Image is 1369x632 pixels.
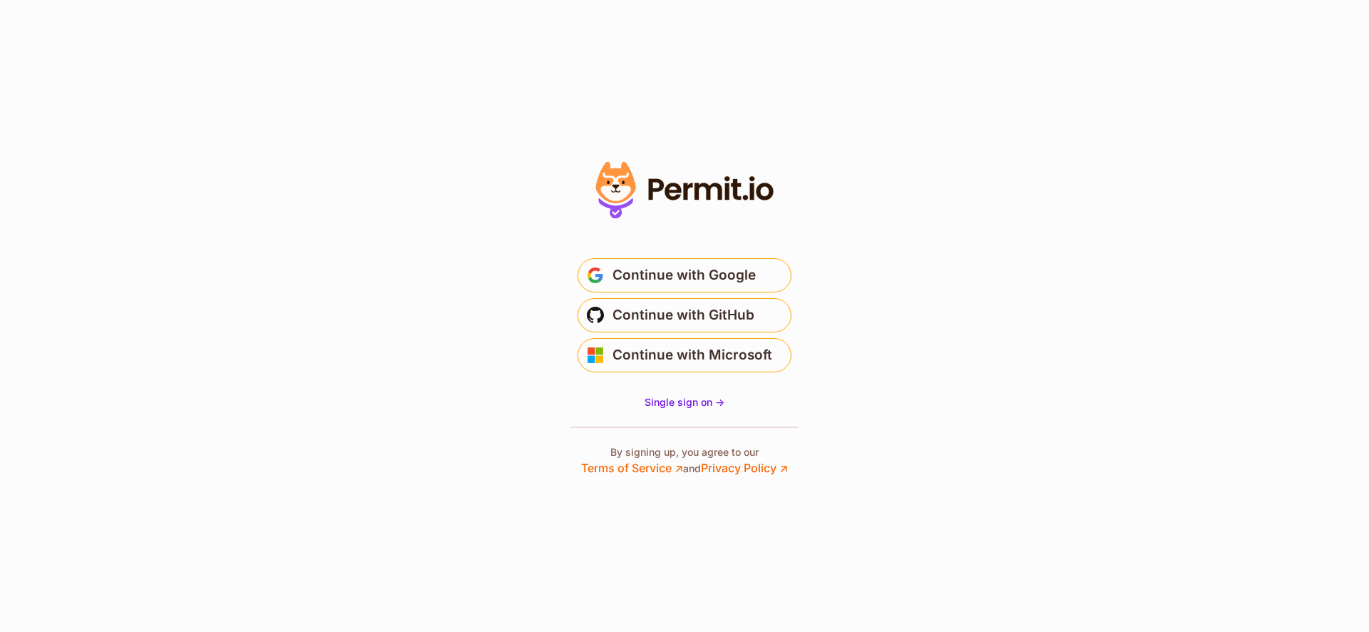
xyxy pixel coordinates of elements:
p: By signing up, you agree to our and [581,445,788,476]
span: Continue with Microsoft [612,344,772,367]
a: Terms of Service ↗ [581,461,683,475]
button: Continue with GitHub [578,298,791,332]
button: Continue with Microsoft [578,338,791,372]
a: Privacy Policy ↗ [701,461,788,475]
button: Continue with Google [578,258,791,292]
span: Continue with GitHub [612,304,754,327]
a: Single sign on -> [645,395,724,409]
span: Continue with Google [612,264,756,287]
span: Single sign on -> [645,396,724,408]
